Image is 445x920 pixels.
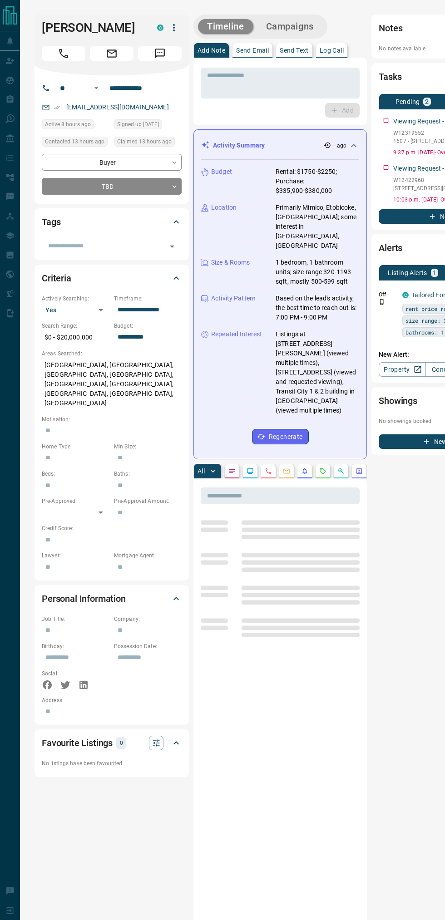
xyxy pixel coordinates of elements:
span: Call [42,46,85,61]
p: Pre-Approval Amount: [114,497,182,505]
svg: Email Verified [54,104,60,111]
div: Activity Summary-- ago [201,137,359,154]
p: Listing Alerts [388,270,427,276]
p: Pre-Approved: [42,497,109,505]
svg: Lead Browsing Activity [247,467,254,475]
p: Send Email [236,47,269,54]
p: Beds: [42,470,109,478]
div: Yes [42,303,109,317]
p: Home Type: [42,443,109,451]
span: Email [90,46,133,61]
button: Open [166,240,178,253]
p: Send Text [280,47,309,54]
h2: Alerts [379,241,402,255]
p: Motivation: [42,415,182,423]
button: Regenerate [252,429,309,444]
p: Birthday: [42,642,109,650]
p: Job Title: [42,615,109,623]
div: Buyer [42,154,182,171]
h2: Notes [379,21,402,35]
h2: Criteria [42,271,71,285]
p: Lawyer: [42,551,109,560]
div: condos.ca [402,292,409,298]
input: Choose date [42,650,103,665]
p: Actively Searching: [42,295,109,303]
p: 1 [433,270,436,276]
div: condos.ca [157,25,163,31]
p: Activity Summary [213,141,265,150]
svg: Notes [228,467,236,475]
h2: Tasks [379,69,401,84]
p: Off [379,290,397,299]
p: 1 bedroom, 1 bathroom units; size range 320-1193 sqft, mostly 500-599 sqft [276,258,359,286]
p: Baths: [114,470,182,478]
button: Timeline [198,19,253,34]
p: Pending [396,98,420,105]
span: Signed up [DATE] [117,120,159,129]
p: No listings have been favourited [42,759,182,767]
div: Tue Apr 04 2017 [114,119,182,132]
button: Campaigns [257,19,323,34]
svg: Calls [265,467,272,475]
svg: Emails [283,467,290,475]
div: TBD [42,178,182,195]
p: Search Range: [42,322,109,330]
p: $0 - $20,000,000 [42,330,109,345]
div: Personal Information [42,588,182,610]
p: Possession Date: [114,642,182,650]
svg: Opportunities [337,467,345,475]
p: Areas Searched: [42,349,182,358]
h2: Favourite Listings [42,736,113,750]
p: Size & Rooms [211,258,250,267]
p: Budget: [114,322,182,330]
p: Mortgage Agent: [114,551,182,560]
span: Active 8 hours ago [45,120,91,129]
a: Property [379,362,425,377]
h1: [PERSON_NAME] [42,20,143,35]
p: Company: [114,615,182,623]
p: All [198,468,205,474]
div: Criteria [42,267,182,289]
h2: Tags [42,215,60,229]
p: Repeated Interest [211,330,262,339]
div: Mon Oct 13 2025 [42,137,109,149]
div: Mon Oct 13 2025 [114,137,182,149]
p: Based on the lead's activity, the best time to reach out is: 7:00 PM - 9:00 PM [276,294,359,322]
span: Message [138,46,182,61]
h2: Showings [379,394,417,408]
p: Location [211,203,237,212]
button: Open [91,83,102,93]
p: [GEOGRAPHIC_DATA], [GEOGRAPHIC_DATA], [GEOGRAPHIC_DATA], [GEOGRAPHIC_DATA], [GEOGRAPHIC_DATA], [G... [42,358,182,411]
p: Min Size: [114,443,182,451]
p: 0 [119,738,124,748]
span: Contacted 13 hours ago [45,137,104,146]
svg: Push Notification Only [379,299,385,305]
p: Listings at [STREET_ADDRESS][PERSON_NAME] (viewed multiple times), [STREET_ADDRESS] (viewed and r... [276,330,359,415]
p: Credit Score: [42,524,182,532]
p: 2 [425,98,429,105]
h2: Personal Information [42,591,126,606]
p: Address: [42,696,182,704]
svg: Listing Alerts [301,467,308,475]
div: Favourite Listings0 [42,732,182,754]
p: Rental: $1750-$2250; Purchase: $335,900-$380,000 [276,167,359,196]
span: bathrooms: 1 [405,328,444,337]
div: Mon Oct 13 2025 [42,119,109,132]
span: Claimed 13 hours ago [117,137,172,146]
p: Activity Pattern [211,294,256,303]
p: -- ago [333,142,347,150]
p: Timeframe: [114,295,182,303]
p: Add Note [198,47,225,54]
p: Budget [211,167,232,177]
p: Primarily Mimico, Etobicoke, [GEOGRAPHIC_DATA]; some interest in [GEOGRAPHIC_DATA], [GEOGRAPHIC_D... [276,203,359,251]
div: Tags [42,211,182,233]
input: Choose date [114,650,175,665]
svg: Requests [319,467,326,475]
p: Log Call [320,47,344,54]
p: Social: [42,669,109,678]
a: [EMAIL_ADDRESS][DOMAIN_NAME] [66,103,169,111]
svg: Agent Actions [356,467,363,475]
